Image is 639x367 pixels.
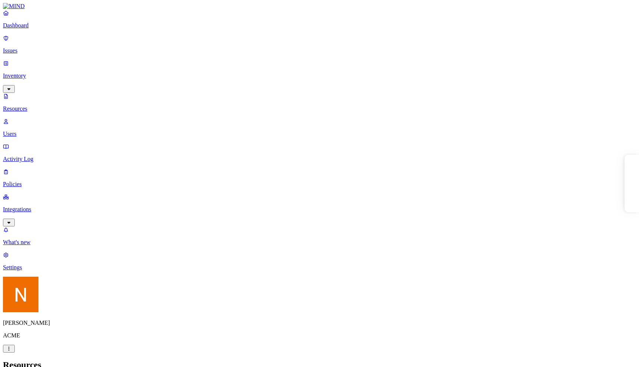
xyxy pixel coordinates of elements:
p: Inventory [3,73,636,79]
p: Resources [3,105,636,112]
a: Issues [3,35,636,54]
img: MIND [3,3,25,10]
img: Nitai Mishary [3,277,38,312]
p: Settings [3,264,636,271]
a: Users [3,118,636,137]
a: Inventory [3,60,636,92]
p: Policies [3,181,636,188]
p: Integrations [3,206,636,213]
p: What's new [3,239,636,246]
a: Integrations [3,193,636,225]
p: Issues [3,47,636,54]
a: Resources [3,93,636,112]
a: MIND [3,3,636,10]
a: Policies [3,168,636,188]
a: What's new [3,226,636,246]
a: Settings [3,252,636,271]
p: ACME [3,332,636,339]
a: Dashboard [3,10,636,29]
a: Activity Log [3,143,636,162]
p: Dashboard [3,22,636,29]
p: [PERSON_NAME] [3,320,636,326]
p: Activity Log [3,156,636,162]
p: Users [3,131,636,137]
